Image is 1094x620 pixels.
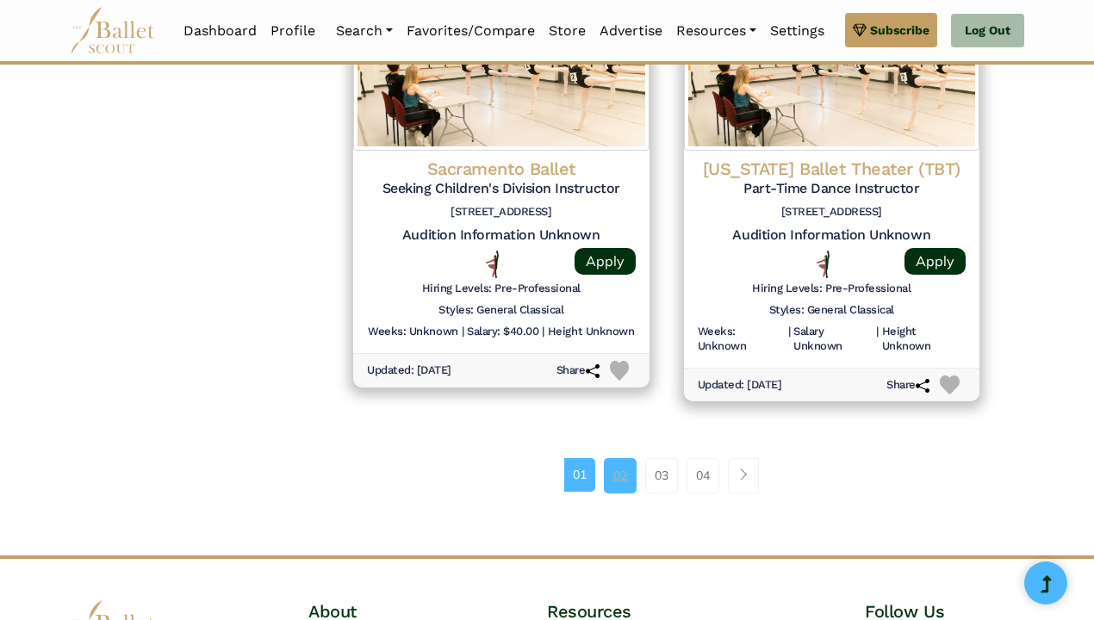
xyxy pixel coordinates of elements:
h6: Updated: [DATE] [698,378,782,393]
a: Subscribe [845,13,937,47]
a: 03 [645,458,678,493]
a: 02 [604,458,637,493]
h6: Updated: [DATE] [367,363,451,378]
img: Heart [940,375,960,395]
h6: [STREET_ADDRESS] [367,205,636,220]
h6: Styles: General Classical [769,303,894,318]
img: Heart [610,361,630,381]
h6: Hiring Levels: Pre-Professional [752,282,911,296]
h6: Styles: General Classical [438,303,563,318]
h4: [US_STATE] Ballet Theater (TBT) [698,158,967,180]
a: Resources [669,13,763,49]
h6: Weeks: Unknown [698,325,785,354]
h6: | [462,325,464,339]
a: Search [329,13,400,49]
h6: | [876,325,879,354]
a: Favorites/Compare [400,13,542,49]
h6: Salary Unknown [793,325,873,354]
h6: Height Unknown [882,325,966,354]
h5: Audition Information Unknown [367,226,636,245]
img: All [486,251,499,278]
a: Apply [575,248,636,275]
span: Subscribe [870,21,929,40]
a: Log Out [951,14,1024,48]
h6: Height Unknown [548,325,634,339]
h6: Weeks: Unknown [368,325,457,339]
h5: Seeking Children's Division Instructor [367,180,636,198]
a: Advertise [593,13,669,49]
h6: Hiring Levels: Pre-Professional [422,282,581,296]
h5: Audition Information Unknown [698,226,967,245]
h6: [STREET_ADDRESS] [698,205,967,220]
a: Profile [264,13,322,49]
a: 01 [564,458,595,491]
h6: | [788,325,791,354]
nav: Page navigation example [564,458,768,493]
img: All [817,251,830,278]
a: Settings [763,13,831,49]
h5: Part-Time Dance Instructor [698,180,967,198]
a: Store [542,13,593,49]
h4: Sacramento Ballet [367,158,636,180]
a: 04 [687,458,719,493]
img: gem.svg [853,21,867,40]
h6: Salary: $40.00 [467,325,538,339]
h6: Share [556,363,600,378]
a: Dashboard [177,13,264,49]
h6: Share [886,378,929,393]
a: Apply [904,248,966,275]
h6: | [542,325,544,339]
